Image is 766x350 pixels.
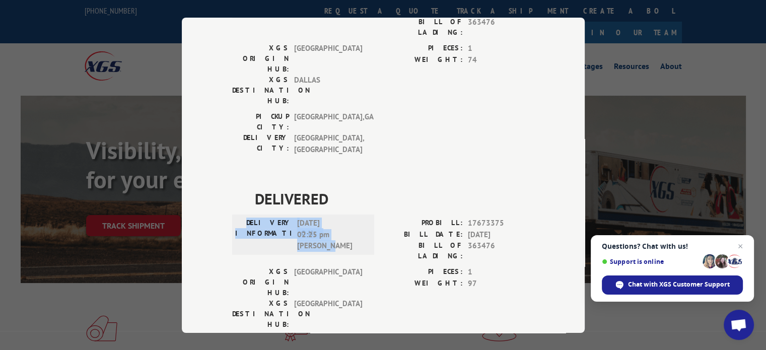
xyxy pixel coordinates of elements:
span: [GEOGRAPHIC_DATA] [294,266,362,298]
label: PICKUP CITY: [232,111,289,132]
span: 1 [468,43,534,54]
span: [GEOGRAPHIC_DATA] [294,43,362,75]
span: [GEOGRAPHIC_DATA] , GA [294,111,362,132]
label: BILL OF LADING: [383,17,463,38]
label: XGS ORIGIN HUB: [232,43,289,75]
span: [DATE] [468,229,534,240]
label: XGS ORIGIN HUB: [232,266,289,298]
span: [GEOGRAPHIC_DATA] [294,298,362,330]
label: WEIGHT: [383,54,463,65]
label: XGS DESTINATION HUB: [232,298,289,330]
span: DALLAS [294,75,362,106]
span: 363476 [468,240,534,261]
span: 17673375 [468,218,534,229]
span: DELIVERED [255,187,534,210]
label: BILL OF LADING: [383,240,463,261]
label: PIECES: [383,43,463,54]
span: [GEOGRAPHIC_DATA] , [GEOGRAPHIC_DATA] [294,132,362,155]
span: Close chat [734,240,746,252]
span: Chat with XGS Customer Support [628,280,730,289]
div: Open chat [724,310,754,340]
span: 363476 [468,17,534,38]
label: DELIVERY CITY: [232,132,289,155]
label: PROBILL: [383,218,463,229]
div: Chat with XGS Customer Support [602,275,743,295]
span: 74 [468,54,534,65]
label: WEIGHT: [383,277,463,289]
label: PIECES: [383,266,463,278]
label: XGS DESTINATION HUB: [232,75,289,106]
label: BILL DATE: [383,229,463,240]
span: 97 [468,277,534,289]
span: Questions? Chat with us! [602,242,743,250]
span: [DATE] 02:25 pm [PERSON_NAME] [297,218,365,252]
span: 1 [468,266,534,278]
span: Support is online [602,258,699,265]
label: DELIVERY INFORMATION: [235,218,292,252]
